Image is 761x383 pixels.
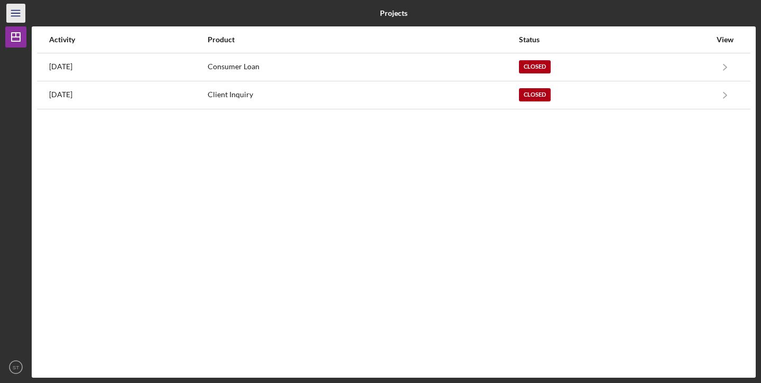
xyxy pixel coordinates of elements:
[49,90,72,99] time: 2025-07-08 22:08
[13,365,19,370] text: ST
[49,35,207,44] div: Activity
[208,54,518,80] div: Consumer Loan
[519,35,711,44] div: Status
[49,62,72,71] time: 2025-07-16 00:38
[712,35,738,44] div: View
[380,9,407,17] b: Projects
[5,357,26,378] button: ST
[519,88,551,101] div: Closed
[519,60,551,73] div: Closed
[208,35,518,44] div: Product
[208,82,518,108] div: Client Inquiry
